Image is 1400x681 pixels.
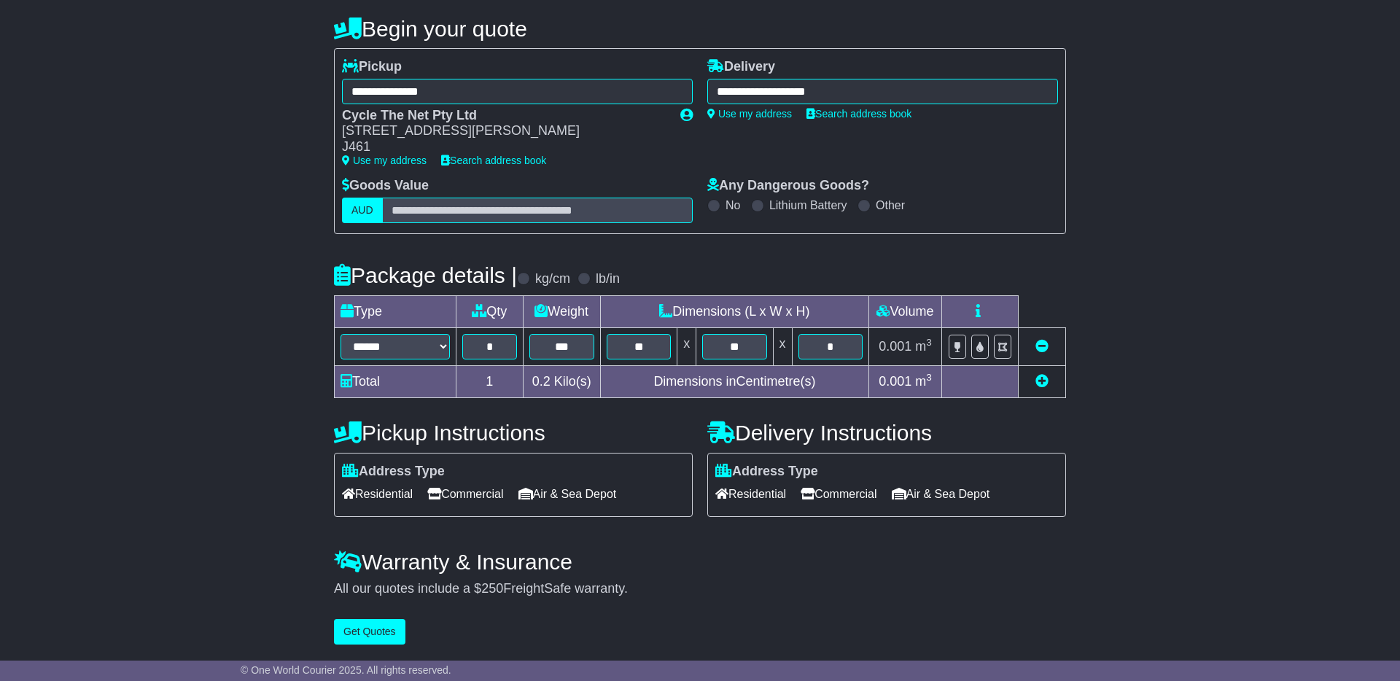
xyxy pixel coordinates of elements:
[342,139,666,155] div: J461
[715,483,786,505] span: Residential
[334,263,517,287] h4: Package details |
[926,372,932,383] sup: 3
[456,295,524,327] td: Qty
[523,365,600,397] td: Kilo(s)
[868,295,941,327] td: Volume
[806,108,911,120] a: Search address book
[532,374,551,389] span: 0.2
[342,59,402,75] label: Pickup
[926,337,932,348] sup: 3
[334,550,1066,574] h4: Warranty & Insurance
[879,339,911,354] span: 0.001
[892,483,990,505] span: Air & Sea Depot
[707,59,775,75] label: Delivery
[342,464,445,480] label: Address Type
[915,374,932,389] span: m
[518,483,617,505] span: Air & Sea Depot
[523,295,600,327] td: Weight
[342,123,666,139] div: [STREET_ADDRESS][PERSON_NAME]
[441,155,546,166] a: Search address book
[707,108,792,120] a: Use my address
[334,421,693,445] h4: Pickup Instructions
[334,17,1066,41] h4: Begin your quote
[707,178,869,194] label: Any Dangerous Goods?
[600,365,868,397] td: Dimensions in Centimetre(s)
[335,365,456,397] td: Total
[456,365,524,397] td: 1
[677,327,696,365] td: x
[342,483,413,505] span: Residential
[707,421,1066,445] h4: Delivery Instructions
[715,464,818,480] label: Address Type
[334,619,405,645] button: Get Quotes
[596,271,620,287] label: lb/in
[427,483,503,505] span: Commercial
[773,327,792,365] td: x
[481,581,503,596] span: 250
[342,155,427,166] a: Use my address
[600,295,868,327] td: Dimensions (L x W x H)
[334,581,1066,597] div: All our quotes include a $ FreightSafe warranty.
[876,198,905,212] label: Other
[342,108,666,124] div: Cycle The Net Pty Ltd
[1035,374,1049,389] a: Add new item
[1035,339,1049,354] a: Remove this item
[801,483,876,505] span: Commercial
[342,198,383,223] label: AUD
[769,198,847,212] label: Lithium Battery
[342,178,429,194] label: Goods Value
[879,374,911,389] span: 0.001
[335,295,456,327] td: Type
[535,271,570,287] label: kg/cm
[241,664,451,676] span: © One World Courier 2025. All rights reserved.
[915,339,932,354] span: m
[726,198,740,212] label: No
